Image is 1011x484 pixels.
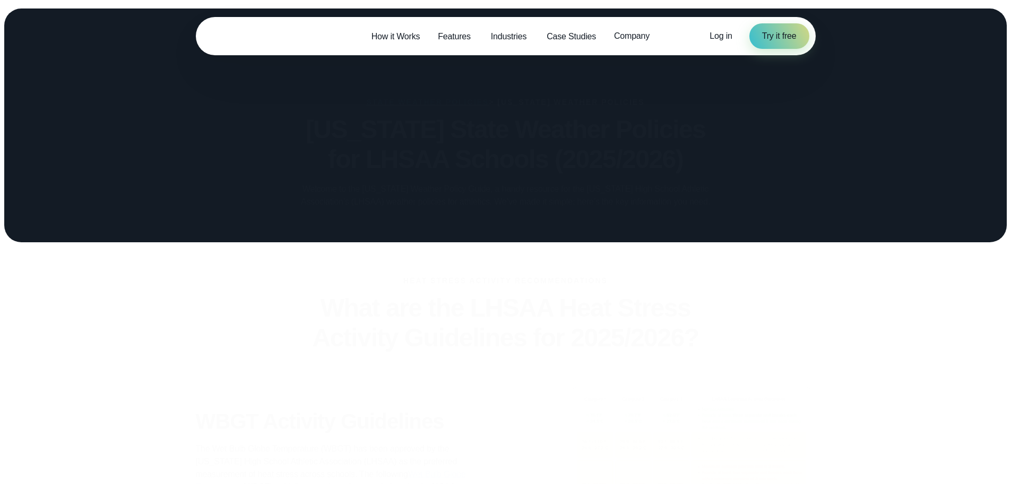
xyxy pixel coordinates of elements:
span: Company [614,30,650,43]
span: Try it free [762,30,797,43]
span: Features [438,30,471,43]
a: Case Studies [538,26,605,47]
a: How it Works [362,26,429,47]
span: Industries [491,30,526,43]
span: Case Studies [547,30,596,43]
a: Log in [710,30,732,43]
span: How it Works [371,30,420,43]
a: Try it free [749,23,809,49]
span: Log in [710,31,732,40]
